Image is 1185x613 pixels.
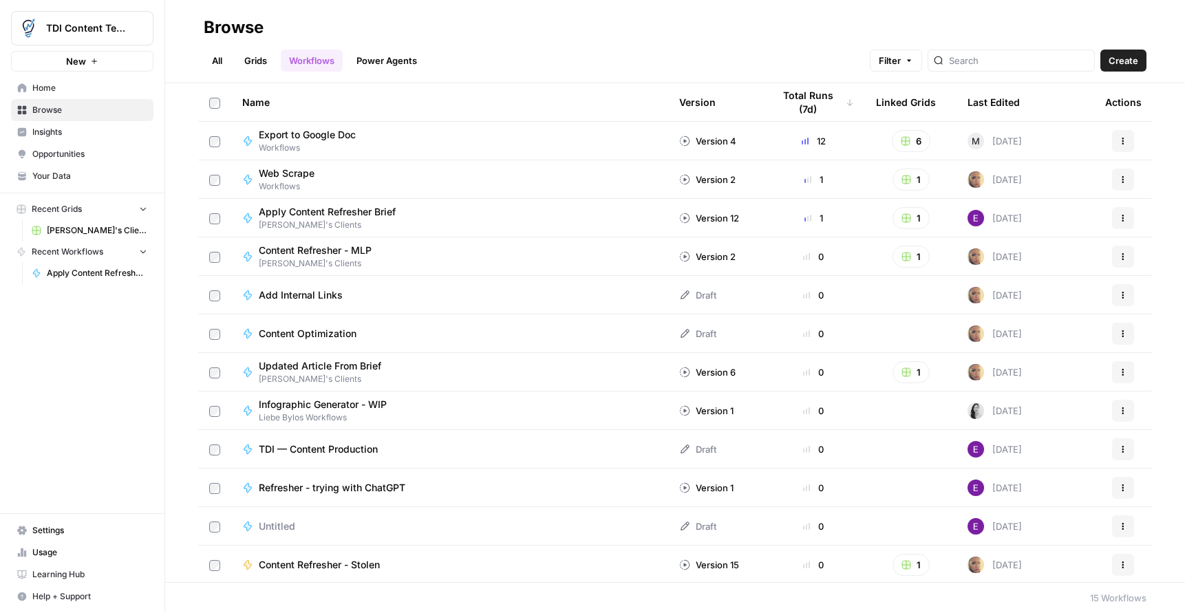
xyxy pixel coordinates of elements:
[968,557,1022,573] div: [DATE]
[968,248,984,265] img: rpnue5gqhgwwz5ulzsshxcaclga5
[968,441,984,458] img: 43kfmuemi38zyoc4usdy4i9w48nn
[236,50,275,72] a: Grids
[259,398,387,411] span: Infographic Generator - WIP
[242,398,657,424] a: Infographic Generator - WIPLiebe Bylos Workflows
[259,244,372,257] span: Content Refresher - MLP
[968,171,1022,188] div: [DATE]
[11,121,153,143] a: Insights
[773,365,854,379] div: 0
[11,519,153,541] a: Settings
[11,11,153,45] button: Workspace: TDI Content Team
[11,77,153,99] a: Home
[893,207,930,229] button: 1
[968,287,1022,303] div: [DATE]
[32,170,147,182] span: Your Data
[11,99,153,121] a: Browse
[47,267,147,279] span: Apply Content Refresher Brief
[968,287,984,303] img: rpnue5gqhgwwz5ulzsshxcaclga5
[968,480,984,496] img: 43kfmuemi38zyoc4usdy4i9w48nn
[242,442,657,456] a: TDI — Content Production
[259,205,396,219] span: Apply Content Refresher Brief
[11,143,153,165] a: Opportunities
[32,203,82,215] span: Recent Grids
[773,442,854,456] div: 0
[679,250,736,264] div: Version 2
[679,288,716,302] div: Draft
[32,148,147,160] span: Opportunities
[968,325,984,342] img: rpnue5gqhgwwz5ulzsshxcaclga5
[968,133,1022,149] div: [DATE]
[773,211,854,225] div: 1
[1100,50,1146,72] button: Create
[679,83,716,121] div: Version
[242,481,657,495] a: Refresher - trying with ChatGPT
[242,359,657,385] a: Updated Article From Brief[PERSON_NAME]'s Clients
[66,54,86,68] span: New
[773,327,854,341] div: 0
[1090,591,1146,605] div: 15 Workflows
[893,554,930,576] button: 1
[972,134,980,148] span: M
[968,480,1022,496] div: [DATE]
[773,481,854,495] div: 0
[1109,54,1138,67] span: Create
[32,546,147,559] span: Usage
[949,54,1089,67] input: Search
[259,359,381,373] span: Updated Article From Brief
[679,173,736,186] div: Version 2
[259,166,314,180] span: Web Scrape
[968,441,1022,458] div: [DATE]
[773,404,854,418] div: 0
[259,128,356,142] span: Export to Google Doc
[968,248,1022,265] div: [DATE]
[679,327,716,341] div: Draft
[11,563,153,585] a: Learning Hub
[968,210,1022,226] div: [DATE]
[242,288,657,302] a: Add Internal Links
[259,481,405,495] span: Refresher - trying with ChatGPT
[242,558,657,572] a: Content Refresher - Stolen
[259,219,407,231] span: [PERSON_NAME]'s Clients
[259,257,383,270] span: [PERSON_NAME]'s Clients
[968,518,1022,535] div: [DATE]
[259,411,398,424] span: Liebe Bylos Workflows
[968,83,1020,121] div: Last Edited
[259,180,325,193] span: Workflows
[11,241,153,262] button: Recent Workflows
[25,219,153,241] a: [PERSON_NAME]'s Clients - Optimizing Content
[32,104,147,116] span: Browse
[679,558,739,572] div: Version 15
[47,224,147,237] span: [PERSON_NAME]'s Clients - Optimizing Content
[242,166,657,193] a: Web ScrapeWorkflows
[32,568,147,581] span: Learning Hub
[32,82,147,94] span: Home
[870,50,922,72] button: Filter
[679,365,736,379] div: Version 6
[773,134,854,148] div: 12
[32,590,147,603] span: Help + Support
[893,169,930,191] button: 1
[968,325,1022,342] div: [DATE]
[242,83,657,121] div: Name
[968,364,984,380] img: rpnue5gqhgwwz5ulzsshxcaclga5
[11,585,153,607] button: Help + Support
[773,83,854,121] div: Total Runs (7d)
[242,244,657,270] a: Content Refresher - MLP[PERSON_NAME]'s Clients
[242,327,657,341] a: Content Optimization
[968,171,984,188] img: rpnue5gqhgwwz5ulzsshxcaclga5
[879,54,901,67] span: Filter
[259,142,367,154] span: Workflows
[679,211,739,225] div: Version 12
[892,130,930,152] button: 6
[16,16,41,41] img: TDI Content Team Logo
[893,361,930,383] button: 1
[679,134,736,148] div: Version 4
[46,21,129,35] span: TDI Content Team
[773,173,854,186] div: 1
[259,327,356,341] span: Content Optimization
[259,442,378,456] span: TDI — Content Production
[679,519,716,533] div: Draft
[773,519,854,533] div: 0
[968,364,1022,380] div: [DATE]
[204,17,264,39] div: Browse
